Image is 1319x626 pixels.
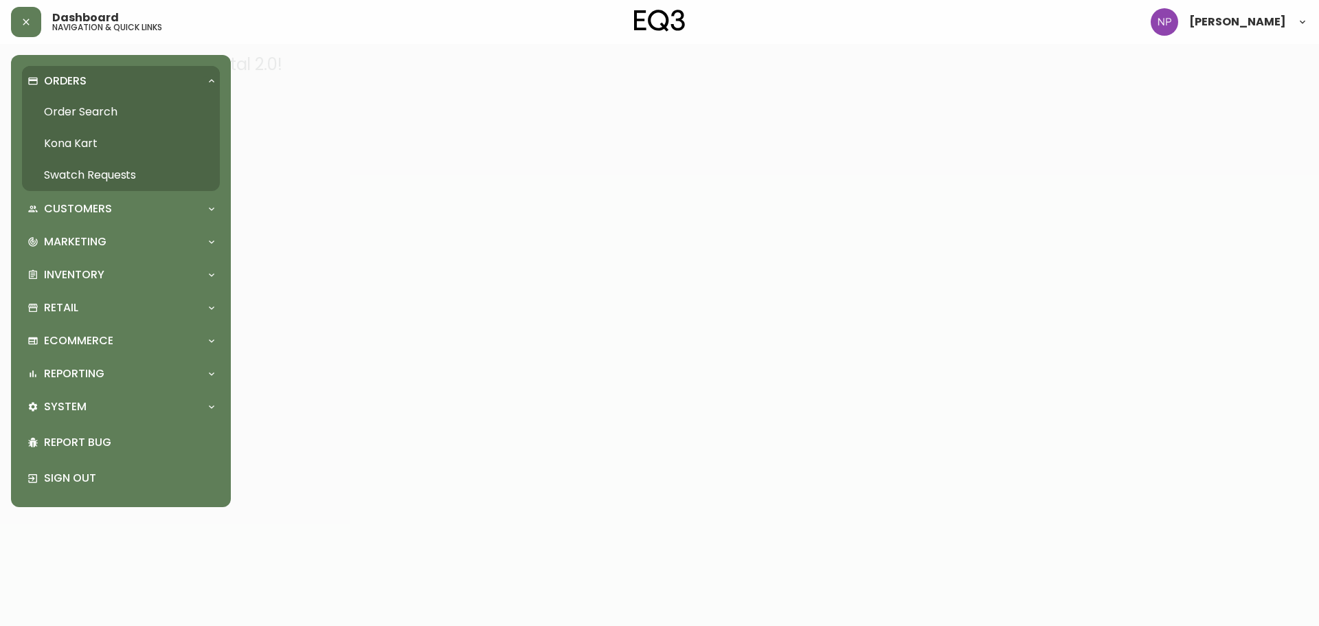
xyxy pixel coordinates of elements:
span: Dashboard [52,12,119,23]
div: Report Bug [22,425,220,460]
span: [PERSON_NAME] [1189,16,1286,27]
p: System [44,399,87,414]
div: System [22,392,220,422]
h5: navigation & quick links [52,23,162,32]
p: Retail [44,300,78,315]
img: 50f1e64a3f95c89b5c5247455825f96f [1151,8,1178,36]
a: Swatch Requests [22,159,220,191]
div: Inventory [22,260,220,290]
p: Inventory [44,267,104,282]
p: Orders [44,74,87,89]
p: Report Bug [44,435,214,450]
div: Reporting [22,359,220,389]
div: Marketing [22,227,220,257]
a: Order Search [22,96,220,128]
img: logo [634,10,685,32]
p: Marketing [44,234,106,249]
p: Reporting [44,366,104,381]
div: Ecommerce [22,326,220,356]
a: Kona Kart [22,128,220,159]
p: Customers [44,201,112,216]
div: Orders [22,66,220,96]
div: Sign Out [22,460,220,496]
p: Sign Out [44,471,214,486]
p: Ecommerce [44,333,113,348]
div: Customers [22,194,220,224]
div: Retail [22,293,220,323]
